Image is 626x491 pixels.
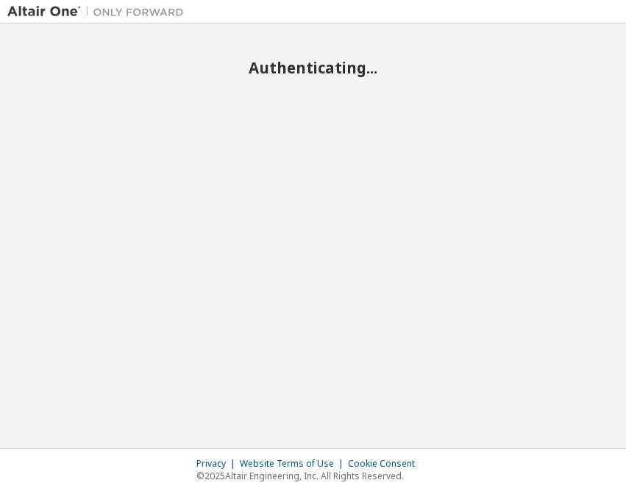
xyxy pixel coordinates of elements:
div: Website Terms of Use [240,458,348,470]
div: Privacy [196,458,240,470]
h2: Authenticating... [7,58,619,77]
img: Altair One [7,4,191,19]
div: Cookie Consent [348,458,424,470]
p: © 2025 Altair Engineering, Inc. All Rights Reserved. [196,470,424,482]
